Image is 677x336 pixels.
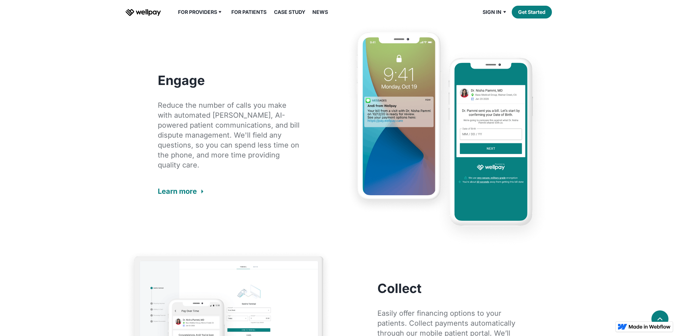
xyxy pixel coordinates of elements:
h3: Engage [158,73,300,87]
a: Case Study [270,8,310,16]
div: Reduce the number of calls you make with automated [PERSON_NAME], AI-powered patient communicatio... [158,100,300,170]
div: Sign in [483,8,501,16]
h3: Collect [377,281,520,295]
div: For Providers [178,8,217,16]
a: Get Started [512,6,552,18]
div: For Providers [174,8,227,16]
div: Sign in [478,8,512,16]
a: News [308,8,332,16]
img: Made in Webflow [629,325,671,329]
a: Learn more [158,183,203,200]
div: Learn more [158,186,197,196]
a: home [125,8,161,16]
a: For Patients [227,8,271,16]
